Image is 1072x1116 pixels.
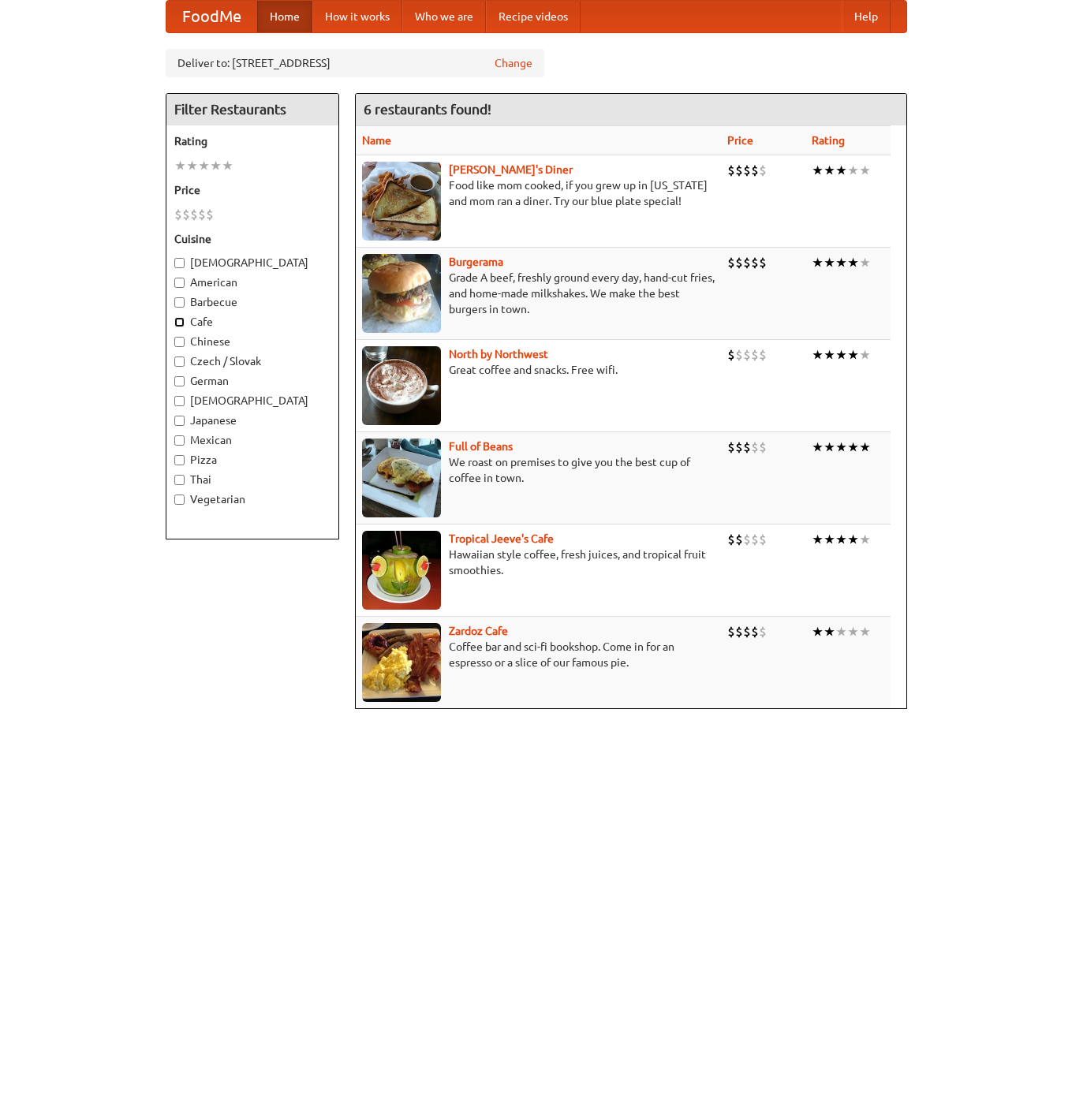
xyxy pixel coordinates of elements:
[759,439,767,456] li: $
[222,157,233,174] li: ★
[362,346,441,425] img: north.jpg
[859,346,871,364] li: ★
[166,49,544,77] div: Deliver to: [STREET_ADDRESS]
[824,254,835,271] li: ★
[727,623,735,640] li: $
[835,623,847,640] li: ★
[751,346,759,364] li: $
[362,362,715,378] p: Great coffee and snacks. Free wifi.
[362,254,441,333] img: burgerama.jpg
[174,435,185,446] input: Mexican
[743,531,751,548] li: $
[727,162,735,179] li: $
[751,254,759,271] li: $
[824,623,835,640] li: ★
[812,346,824,364] li: ★
[174,206,182,223] li: $
[812,623,824,640] li: ★
[174,373,331,389] label: German
[449,348,548,360] a: North by Northwest
[174,255,331,271] label: [DEMOGRAPHIC_DATA]
[364,102,491,117] ng-pluralize: 6 restaurants found!
[449,440,513,453] a: Full of Beans
[174,317,185,327] input: Cafe
[206,206,214,223] li: $
[174,182,331,198] h5: Price
[174,396,185,406] input: [DEMOGRAPHIC_DATA]
[847,623,859,640] li: ★
[174,475,185,485] input: Thai
[743,254,751,271] li: $
[824,439,835,456] li: ★
[824,346,835,364] li: ★
[759,623,767,640] li: $
[257,1,312,32] a: Home
[182,206,190,223] li: $
[174,472,331,487] label: Thai
[362,439,441,517] img: beans.jpg
[362,623,441,702] img: zardoz.jpg
[402,1,486,32] a: Who we are
[174,356,185,367] input: Czech / Slovak
[198,206,206,223] li: $
[812,531,824,548] li: ★
[174,452,331,468] label: Pizza
[166,1,257,32] a: FoodMe
[174,133,331,149] h5: Rating
[743,623,751,640] li: $
[759,254,767,271] li: $
[859,254,871,271] li: ★
[362,177,715,209] p: Food like mom cooked, if you grew up in [US_STATE] and mom ran a diner. Try our blue plate special!
[751,531,759,548] li: $
[735,346,743,364] li: $
[198,157,210,174] li: ★
[727,346,735,364] li: $
[735,531,743,548] li: $
[362,270,715,317] p: Grade A beef, freshly ground every day, hand-cut fries, and home-made milkshakes. We make the bes...
[859,162,871,179] li: ★
[449,625,508,637] a: Zardoz Cafe
[847,254,859,271] li: ★
[727,531,735,548] li: $
[210,157,222,174] li: ★
[449,163,573,176] a: [PERSON_NAME]'s Diner
[174,455,185,465] input: Pizza
[735,623,743,640] li: $
[174,393,331,409] label: [DEMOGRAPHIC_DATA]
[362,162,441,241] img: sallys.jpg
[743,162,751,179] li: $
[312,1,402,32] a: How it works
[759,346,767,364] li: $
[174,432,331,448] label: Mexican
[190,206,198,223] li: $
[751,623,759,640] li: $
[735,439,743,456] li: $
[174,337,185,347] input: Chinese
[166,94,338,125] h4: Filter Restaurants
[759,531,767,548] li: $
[835,439,847,456] li: ★
[859,531,871,548] li: ★
[174,353,331,369] label: Czech / Slovak
[362,531,441,610] img: jeeves.jpg
[174,334,331,349] label: Chinese
[449,532,554,545] a: Tropical Jeeve's Cafe
[362,134,391,147] a: Name
[847,346,859,364] li: ★
[174,157,186,174] li: ★
[174,416,185,426] input: Japanese
[847,162,859,179] li: ★
[847,531,859,548] li: ★
[751,162,759,179] li: $
[812,162,824,179] li: ★
[812,254,824,271] li: ★
[859,623,871,640] li: ★
[727,254,735,271] li: $
[362,547,715,578] p: Hawaiian style coffee, fresh juices, and tropical fruit smoothies.
[743,439,751,456] li: $
[735,162,743,179] li: $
